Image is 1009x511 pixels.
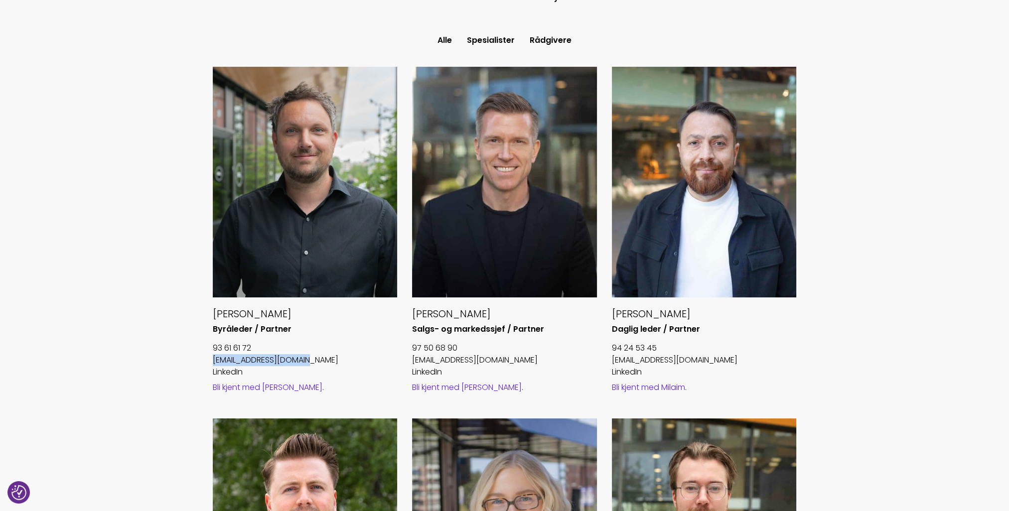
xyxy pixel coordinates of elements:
a: LinkedIn [412,366,442,378]
div: . [612,382,797,393]
h5: [PERSON_NAME] [612,307,797,320]
a: Bli kjent med Milaim [612,382,685,393]
div: . [213,382,398,393]
a: LinkedIn [213,366,243,378]
div: . [412,382,597,393]
a: LinkedIn [612,366,642,378]
h6: Byråleder / Partner [213,324,398,335]
h6: Salgs- og markedssjef / Partner [412,324,597,335]
img: Revisit consent button [11,485,26,500]
h5: [PERSON_NAME] [213,307,398,320]
a: [EMAIL_ADDRESS][DOMAIN_NAME] [412,354,538,366]
button: Rådgivere [522,31,579,49]
a: Bli kjent med [PERSON_NAME] [213,382,322,393]
button: Spesialister [459,31,522,49]
a: [EMAIL_ADDRESS][DOMAIN_NAME] [612,354,737,366]
h6: Daglig leder / Partner [612,324,797,335]
button: Alle [430,31,459,49]
a: Bli kjent med [PERSON_NAME] [412,382,522,393]
button: Samtykkepreferanser [11,485,26,500]
a: [EMAIL_ADDRESS][DOMAIN_NAME] [213,354,338,366]
h5: [PERSON_NAME] [412,307,597,320]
